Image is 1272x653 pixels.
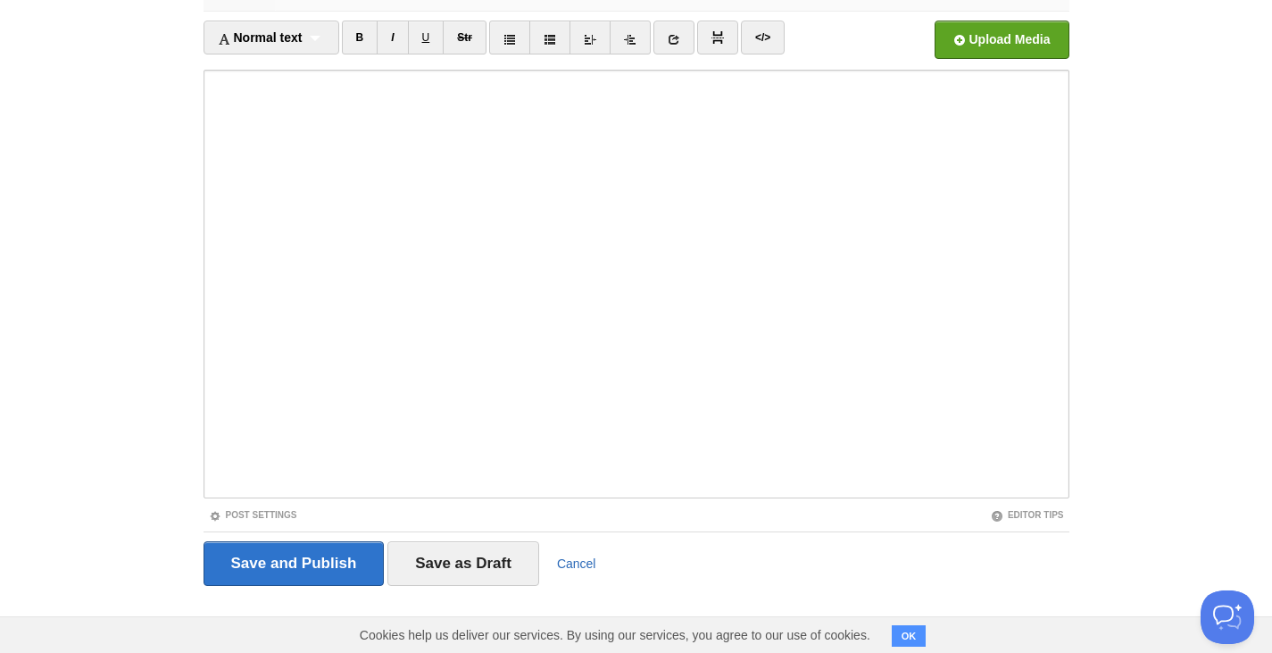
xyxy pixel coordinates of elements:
[342,21,378,54] a: B
[342,617,888,653] span: Cookies help us deliver our services. By using our services, you agree to our use of cookies.
[741,21,785,54] a: </>
[408,21,445,54] a: U
[892,625,927,647] button: OK
[1201,590,1254,644] iframe: Help Scout Beacon - Open
[457,31,472,44] del: Str
[443,21,486,54] a: Str
[204,541,385,586] input: Save and Publish
[387,541,539,586] input: Save as Draft
[209,510,297,520] a: Post Settings
[711,31,724,44] img: pagebreak-icon.png
[991,510,1064,520] a: Editor Tips
[557,557,596,571] a: Cancel
[218,30,303,45] span: Normal text
[377,21,408,54] a: I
